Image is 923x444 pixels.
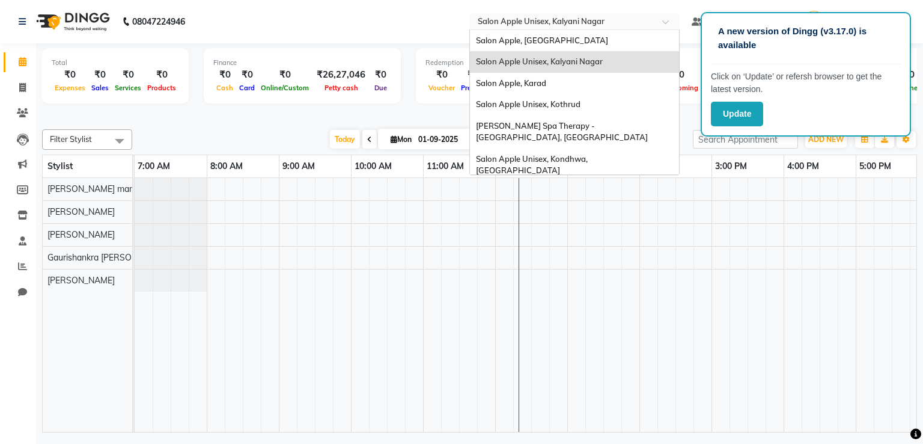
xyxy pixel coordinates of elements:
[132,5,185,39] b: 08047224946
[662,84,701,92] span: Upcoming
[236,68,258,82] div: ₹0
[47,275,115,286] span: [PERSON_NAME]
[47,252,168,263] span: Gaurishankra [PERSON_NAME]
[711,70,901,96] p: Click on ‘Update’ or refersh browser to get the latest version.
[415,131,475,149] input: 2025-09-01
[425,58,587,68] div: Redemption
[712,158,750,175] a: 3:00 PM
[52,68,88,82] div: ₹0
[207,158,246,175] a: 8:00 AM
[425,84,458,92] span: Voucher
[425,68,458,82] div: ₹0
[88,68,112,82] div: ₹0
[112,68,144,82] div: ₹0
[476,35,608,45] span: Salon Apple, [GEOGRAPHIC_DATA]
[476,99,580,109] span: Salon Apple Unisex, Kothrud
[135,158,173,175] a: 7:00 AM
[236,84,258,92] span: Card
[808,135,844,144] span: ADD NEW
[388,135,415,144] span: Mon
[352,158,395,175] a: 10:00 AM
[321,84,361,92] span: Petty cash
[258,84,312,92] span: Online/Custom
[213,84,236,92] span: Cash
[370,68,391,82] div: ₹0
[144,68,179,82] div: ₹0
[784,158,822,175] a: 4:00 PM
[112,84,144,92] span: Services
[88,84,112,92] span: Sales
[476,154,589,176] span: Salon Apple Unisex, Kondhwa, [GEOGRAPHIC_DATA]
[279,158,318,175] a: 9:00 AM
[47,161,73,171] span: Stylist
[258,68,312,82] div: ₹0
[476,121,648,143] span: [PERSON_NAME] Spa Therapy - [GEOGRAPHIC_DATA], [GEOGRAPHIC_DATA]
[803,11,824,32] img: Savita HO
[371,84,390,92] span: Due
[621,58,770,68] div: Appointment
[47,183,151,194] span: [PERSON_NAME] manager
[693,130,798,149] input: Search Appointment
[805,131,847,148] button: ADD NEW
[52,58,179,68] div: Total
[330,130,360,149] span: Today
[711,102,763,126] button: Update
[50,134,92,144] span: Filter Stylist
[856,158,894,175] a: 5:00 PM
[476,78,546,88] span: Salon Apple, Karad
[47,206,115,217] span: [PERSON_NAME]
[476,57,603,66] span: Salon Apple Unisex, Kalyani Nagar
[718,25,894,52] p: A new version of Dingg (v3.17.0) is available
[312,68,370,82] div: ₹26,27,046
[213,58,391,68] div: Finance
[662,68,701,82] div: 0
[52,84,88,92] span: Expenses
[47,229,115,240] span: [PERSON_NAME]
[458,68,489,82] div: ₹0
[144,84,179,92] span: Products
[31,5,113,39] img: logo
[424,158,467,175] a: 11:00 AM
[469,29,680,175] ng-dropdown-panel: Options list
[213,68,236,82] div: ₹0
[458,84,489,92] span: Prepaid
